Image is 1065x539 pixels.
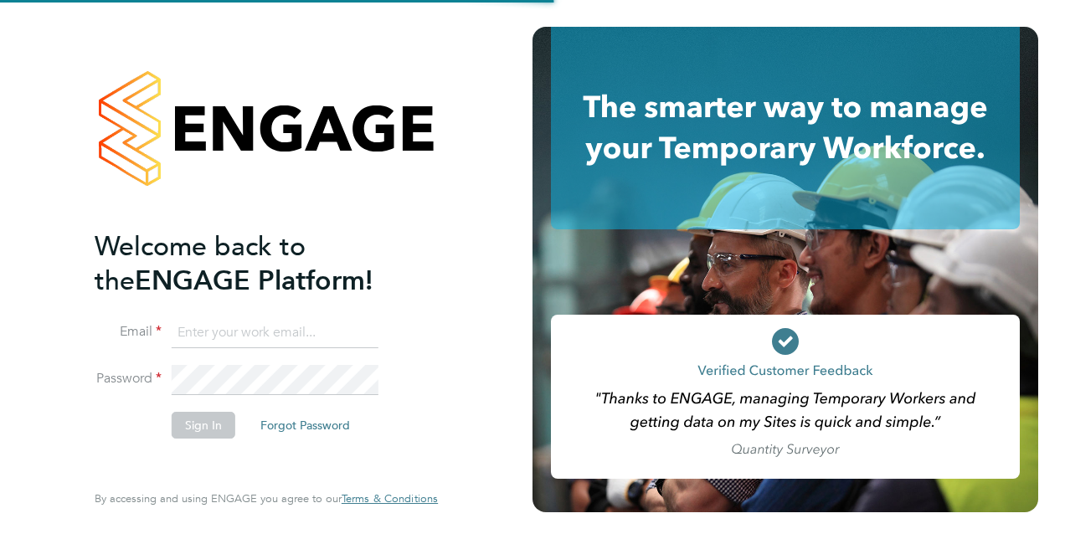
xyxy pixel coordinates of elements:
[95,323,162,341] label: Email
[342,492,438,506] a: Terms & Conditions
[172,412,235,439] button: Sign In
[342,491,438,506] span: Terms & Conditions
[95,491,438,506] span: By accessing and using ENGAGE you agree to our
[95,370,162,388] label: Password
[172,318,378,348] input: Enter your work email...
[95,229,421,298] h2: ENGAGE Platform!
[95,230,306,297] span: Welcome back to the
[247,412,363,439] button: Forgot Password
